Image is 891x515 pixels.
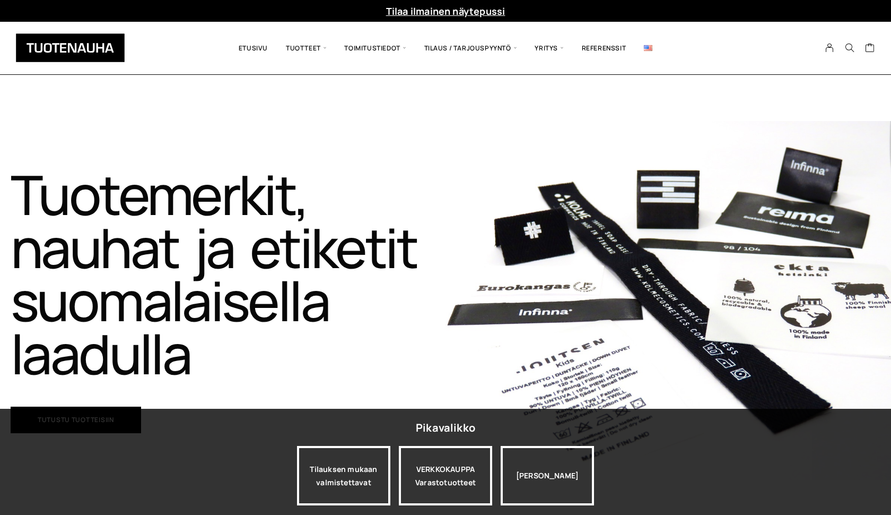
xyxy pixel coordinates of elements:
[819,43,840,53] a: My Account
[277,30,335,66] span: Tuotteet
[386,5,505,18] a: Tilaa ilmainen näytepussi
[16,33,125,62] img: Tuotenauha Oy
[865,42,875,55] a: Cart
[415,30,526,66] span: Tilaus / Tarjouspyyntö
[526,30,572,66] span: Yritys
[297,446,390,505] a: Tilauksen mukaan valmistettavat
[399,446,492,505] div: VERKKOKAUPPA Varastotuotteet
[230,30,277,66] a: Etusivu
[573,30,635,66] a: Referenssit
[644,45,652,51] img: English
[399,446,492,505] a: VERKKOKAUPPAVarastotuotteet
[11,168,445,380] h1: Tuotemerkit, nauhat ja etiketit suomalaisella laadulla​
[445,121,891,479] img: Etusivu 1
[501,446,594,505] div: [PERSON_NAME]
[416,418,475,437] div: Pikavalikko
[335,30,415,66] span: Toimitustiedot
[840,43,860,53] button: Search
[11,407,141,433] a: Tutustu tuotteisiin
